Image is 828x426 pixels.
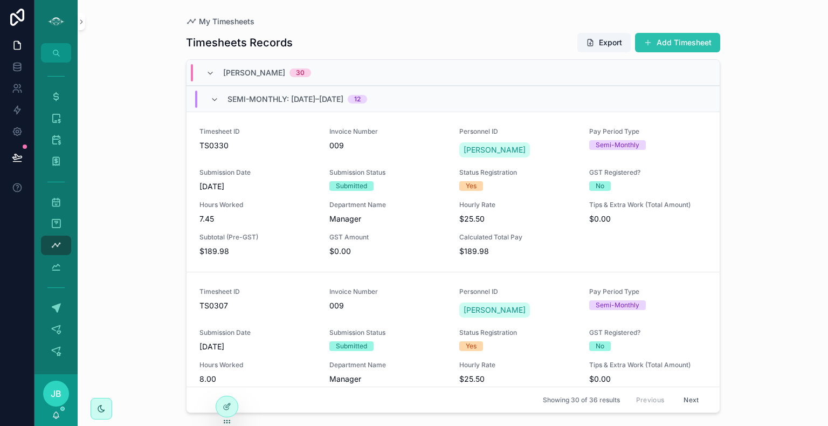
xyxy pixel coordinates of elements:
span: GST Amount [329,233,446,242]
button: Next [676,391,706,408]
span: GST Registered? [589,168,706,177]
div: Submitted [336,181,367,191]
h1: Timesheets Records [186,35,293,50]
span: [PERSON_NAME] [464,145,526,155]
span: [PERSON_NAME] [223,67,285,78]
span: My Timesheets [199,16,254,27]
div: Submitted [336,341,367,351]
div: 12 [354,95,361,104]
div: No [596,341,604,351]
span: Hours Worked [199,361,316,369]
span: $189.98 [459,246,576,257]
a: Timesheet IDTS0330Invoice Number009Personnel ID[PERSON_NAME]Pay Period TypeSemi-MonthlySubmission... [187,112,720,272]
div: Semi-Monthly [596,140,639,150]
span: Invoice Number [329,287,446,296]
span: Status Registration [459,328,576,337]
span: Subtotal (Pre-GST) [199,233,316,242]
span: 009 [329,300,446,311]
span: Semi-Monthly: [DATE]–[DATE] [227,94,343,105]
span: Timesheet ID [199,287,316,296]
span: Submission Date [199,168,316,177]
span: Department Name [329,361,446,369]
span: 7.45 [199,214,316,224]
span: TS0307 [199,300,316,311]
img: App logo [47,13,65,30]
span: 8.00 [199,374,316,384]
span: Calculated Total Pay [459,233,576,242]
span: Hourly Rate [459,361,576,369]
button: Add Timesheet [635,33,720,52]
span: Hourly Rate [459,201,576,209]
span: GST Registered? [589,328,706,337]
span: $189.98 [199,246,316,257]
span: $25.50 [459,214,576,224]
a: My Timesheets [186,16,254,27]
span: JB [51,387,61,400]
span: [PERSON_NAME] [464,305,526,315]
span: $25.50 [459,374,576,384]
span: Manager [329,214,446,224]
span: [DATE] [199,181,316,192]
span: $0.00 [329,246,446,257]
span: TS0330 [199,140,316,151]
span: Personnel ID [459,287,576,296]
div: scrollable content [34,63,78,374]
span: [DATE] [199,341,316,352]
span: $0.00 [589,374,706,384]
span: Invoice Number [329,127,446,136]
span: Department Name [329,201,446,209]
span: Pay Period Type [589,287,706,296]
a: [PERSON_NAME] [459,303,530,318]
div: 30 [296,68,305,77]
span: Status Registration [459,168,576,177]
div: Yes [466,341,477,351]
a: [PERSON_NAME] [459,142,530,157]
span: Hours Worked [199,201,316,209]
span: Tips & Extra Work (Total Amount) [589,361,706,369]
span: Submission Status [329,328,446,337]
div: Semi-Monthly [596,300,639,310]
div: Yes [466,181,477,191]
span: Submission Date [199,328,316,337]
div: No [596,181,604,191]
span: Submission Status [329,168,446,177]
button: Export [577,33,631,52]
span: Tips & Extra Work (Total Amount) [589,201,706,209]
span: $0.00 [589,214,706,224]
span: 009 [329,140,446,151]
span: Showing 30 of 36 results [543,396,620,404]
span: Manager [329,374,446,384]
span: Personnel ID [459,127,576,136]
span: Timesheet ID [199,127,316,136]
span: Pay Period Type [589,127,706,136]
